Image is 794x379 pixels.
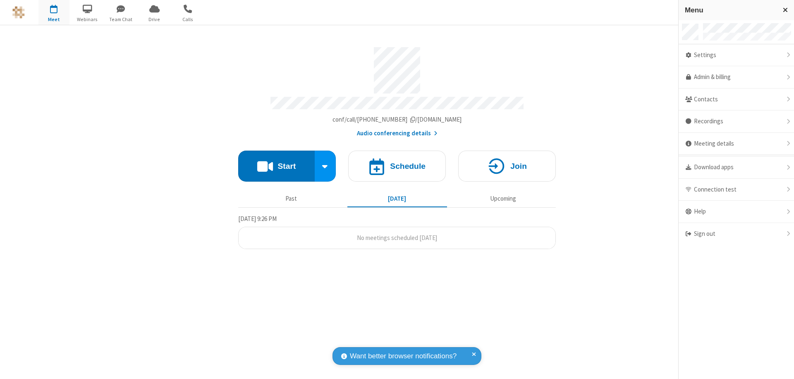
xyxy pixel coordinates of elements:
h4: Schedule [390,162,426,170]
span: Copy my meeting room link [332,115,462,123]
div: Settings [679,44,794,67]
a: Admin & billing [679,66,794,89]
button: Schedule [348,151,446,182]
h3: Menu [685,6,775,14]
span: Drive [139,16,170,23]
span: Meet [38,16,69,23]
div: Help [679,201,794,223]
button: Join [458,151,556,182]
div: Download apps [679,156,794,179]
span: Want better browser notifications? [350,351,457,362]
span: Calls [172,16,203,23]
div: Sign out [679,223,794,245]
img: QA Selenium DO NOT DELETE OR CHANGE [12,6,25,19]
span: Webinars [72,16,103,23]
button: Audio conferencing details [357,129,438,138]
div: Contacts [679,89,794,111]
span: No meetings scheduled [DATE] [357,234,437,242]
button: Past [242,191,341,206]
h4: Start [277,162,296,170]
h4: Join [510,162,527,170]
div: Meeting details [679,133,794,155]
button: Upcoming [453,191,553,206]
section: Today's Meetings [238,214,556,249]
button: [DATE] [347,191,447,206]
span: Team Chat [105,16,136,23]
section: Account details [238,41,556,138]
div: Connection test [679,179,794,201]
div: Recordings [679,110,794,133]
span: [DATE] 9:26 PM [238,215,277,223]
button: Copy my meeting room linkCopy my meeting room link [332,115,462,125]
button: Start [238,151,315,182]
div: Start conference options [315,151,336,182]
